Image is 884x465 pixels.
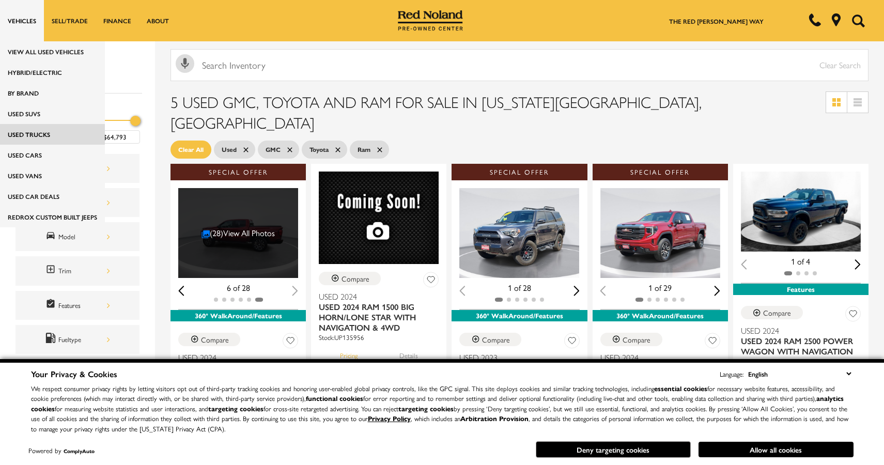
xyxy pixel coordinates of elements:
span: Used 2024 Ram 1500 Big Horn/Lone Star With Navigation & 4WD [319,302,431,333]
button: Allow all cookies [699,442,854,457]
div: Maximum Price [130,116,141,126]
div: Compare [342,274,369,283]
div: 1 of 4 [741,256,861,267]
img: 2024 Ram 1500 Big Horn/Lone Star [319,172,439,264]
input: Maximum [90,130,140,144]
div: Special Offer [170,164,306,180]
span: Used 2023 [459,352,571,363]
span: Trim [45,264,58,277]
img: 2024 GMC Sierra 1500 AT4 1 [600,188,720,278]
div: 1 / 2 [600,188,720,278]
p: We respect consumer privacy rights by letting visitors opt out of third-party tracking cookies an... [31,383,854,434]
span: Fueltype [45,333,58,346]
div: Special Offer [452,164,587,180]
span: Your Privacy & Cookies [31,368,117,380]
button: pricing tab [322,342,376,365]
span: Clear All [178,143,204,156]
div: Trim [58,265,110,276]
button: Save Vehicle [564,333,580,352]
span: Toyota [309,143,329,156]
div: Features [58,300,110,311]
div: Next slide [714,286,720,296]
button: Compare Vehicle [319,272,381,285]
div: Compare [623,335,650,344]
div: Compare [482,335,510,344]
button: Compare Vehicle [178,333,240,346]
a: Privacy Policy [368,413,411,423]
div: FeaturesFeatures [15,291,139,320]
div: TrimTrim [15,256,139,285]
span: Ram [358,143,370,156]
div: Powered by [28,447,95,454]
div: Next slide [573,286,580,296]
button: details tab [381,342,436,365]
span: Used 2024 [178,352,290,363]
div: 1 / 2 [741,172,861,252]
span: Used 2024 [319,291,431,302]
button: Compare Vehicle [459,333,521,346]
span: Features [45,299,58,312]
div: ModelModel [15,222,139,251]
div: 1 of 29 [600,282,720,293]
a: Used 2024Used 2024 Ram 2500 Power Wagon With Navigation & 4WD [741,326,861,367]
div: 360° WalkAround/Features [452,310,587,321]
strong: Arbitration Provision [460,413,529,423]
div: Language: [720,370,743,377]
span: 5 Used GMC, Toyota and Ram for Sale in [US_STATE][GEOGRAPHIC_DATA], [GEOGRAPHIC_DATA] [170,90,702,133]
span: GMC [266,143,281,156]
span: Model [45,230,58,243]
div: 360° WalkAround/Features [170,310,306,321]
input: Search Inventory [170,49,869,81]
div: Compare [201,335,229,344]
button: Save Vehicle [423,272,439,291]
div: Stock : UP135956 [319,333,439,342]
div: Next slide [855,259,861,269]
img: 2024 Ram 2500 Power Wagon 1 [741,172,861,252]
span: Used 2024 Ram 2500 Power Wagon With Navigation & 4WD [741,336,853,367]
div: 1 / 2 [459,188,579,278]
span: Used [222,143,237,156]
strong: targeting cookies [398,404,454,413]
button: Open the search field [848,1,869,41]
strong: targeting cookies [208,404,263,413]
img: Image Count Icon [201,230,210,238]
button: Compare Vehicle [741,306,803,319]
div: 1 of 28 [459,282,579,293]
div: Model [58,231,110,242]
select: Language Select [746,368,854,380]
strong: essential cookies [654,383,707,393]
img: 2023 Toyota 4Runner TRD Pro 1 [459,188,579,278]
a: (28)View All Photos [201,227,275,239]
div: Special Offer [593,164,728,180]
div: 6 / 6 [178,188,298,278]
a: Red Noland Pre-Owned [398,14,463,24]
div: 360° WalkAround/Features [593,310,728,321]
a: Used 2023Used 2023 Toyota 4Runner TRD Pro With Navigation & 4WD [459,352,579,394]
button: Save Vehicle [705,333,720,352]
button: Save Vehicle [845,306,861,325]
button: Save Vehicle [283,333,298,352]
span: Used 2024 [600,352,712,363]
div: Previous slide [178,286,184,296]
span: Used 2024 [741,326,853,336]
a: ComplyAuto [64,447,95,455]
div: 6 of 28 [178,282,298,293]
div: FueltypeFueltype [15,325,139,354]
a: Used 2024Used 2024 GMC Sierra 1500 AT4 With Navigation & 4WD [600,352,720,394]
strong: functional cookies [306,393,363,403]
a: Used 2024Used 2024 GMC Canyon AT4 With Navigation & 4WD [178,352,298,394]
a: Used 2024Used 2024 Ram 1500 Big Horn/Lone Star With Navigation & 4WD [319,291,439,333]
div: Compare [763,308,791,317]
button: Deny targeting cookies [536,441,691,458]
a: The Red [PERSON_NAME] Way [669,17,764,26]
strong: analytics cookies [31,393,844,413]
img: Red Noland Pre-Owned [398,10,463,31]
svg: Click to toggle on voice search [176,54,194,73]
button: Compare Vehicle [600,333,662,346]
div: Fueltype [58,334,110,345]
div: Features [733,284,869,295]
